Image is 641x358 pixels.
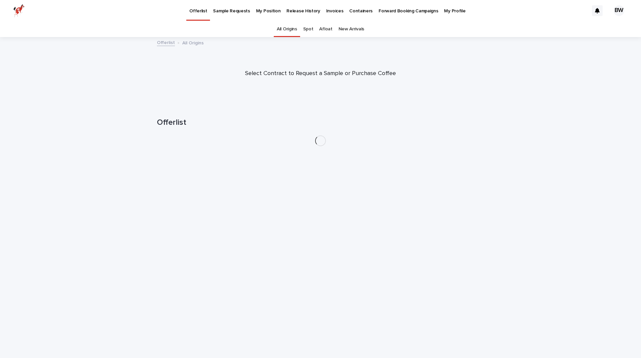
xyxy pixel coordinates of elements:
a: Afloat [319,21,332,37]
p: All Origins [182,39,204,46]
a: New Arrivals [339,21,364,37]
div: BW [614,5,624,16]
a: Offerlist [157,38,175,46]
img: zttTXibQQrCfv9chImQE [13,4,25,17]
a: Spot [303,21,313,37]
p: Select Contract to Request a Sample or Purchase Coffee [187,70,454,77]
a: All Origins [277,21,297,37]
h1: Offerlist [157,118,484,127]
